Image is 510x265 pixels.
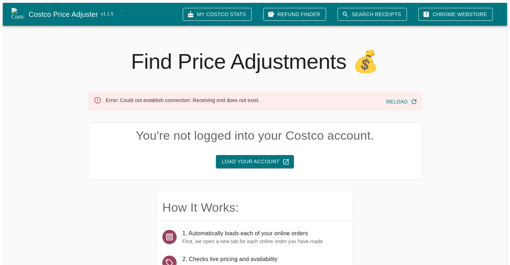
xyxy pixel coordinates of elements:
[183,8,252,21] a: My Costco Stats
[418,8,493,21] a: Chrome Webstore
[338,8,407,21] a: Search Receipts
[182,229,348,238] span: 1. Automatically loads each of your online orders
[29,9,177,20] a: Costco Price Adjuster v1.1.5
[88,49,422,74] h2: Find Price Adjustments 💰
[263,8,326,21] a: Refund Finder
[216,155,294,168] button: Load Your Account
[383,95,419,109] button: Reload
[182,255,348,264] span: 2. Checks live pricing and availability
[11,8,24,21] img: Costco Price Adjuster
[162,200,348,215] h4: How It Works:
[101,11,113,18] span: v 1.1.5
[106,94,260,109] div: Error: Could not establish connection. Receiving end does not exist.
[88,128,422,143] h4: You're not logged into your Costco account.
[182,238,348,245] p: First, we open a new tab for each online order you have made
